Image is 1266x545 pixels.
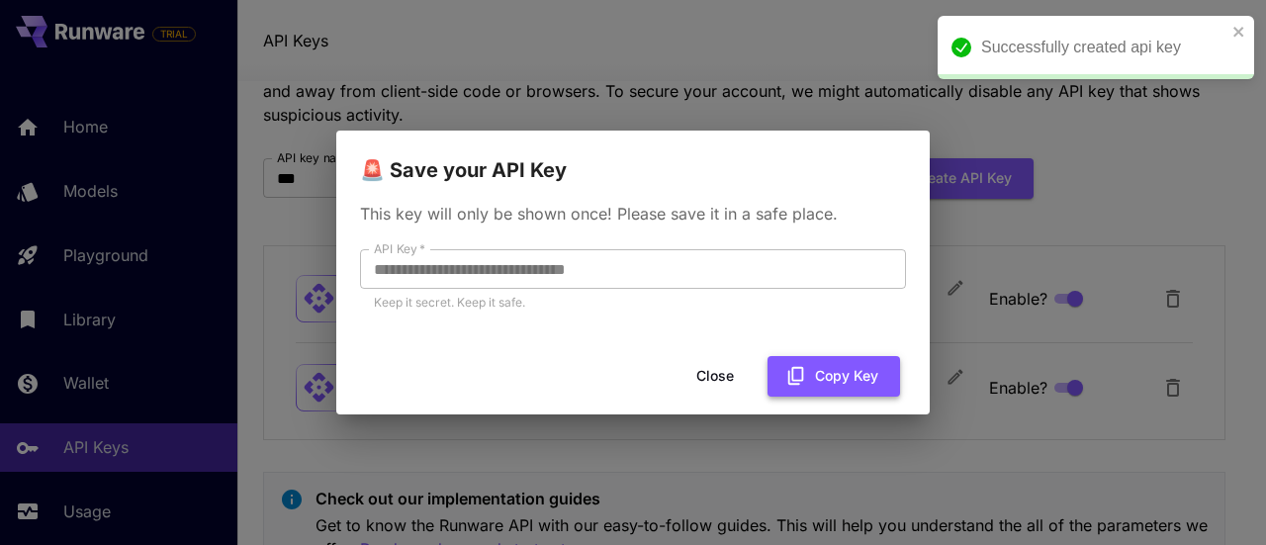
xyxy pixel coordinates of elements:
label: API Key [374,240,425,257]
button: close [1232,24,1246,40]
h2: 🚨 Save your API Key [336,131,930,186]
p: This key will only be shown once! Please save it in a safe place. [360,202,906,226]
p: Keep it secret. Keep it safe. [374,293,892,313]
button: Close [671,356,760,397]
div: Successfully created api key [981,36,1226,59]
button: Copy Key [768,356,900,397]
